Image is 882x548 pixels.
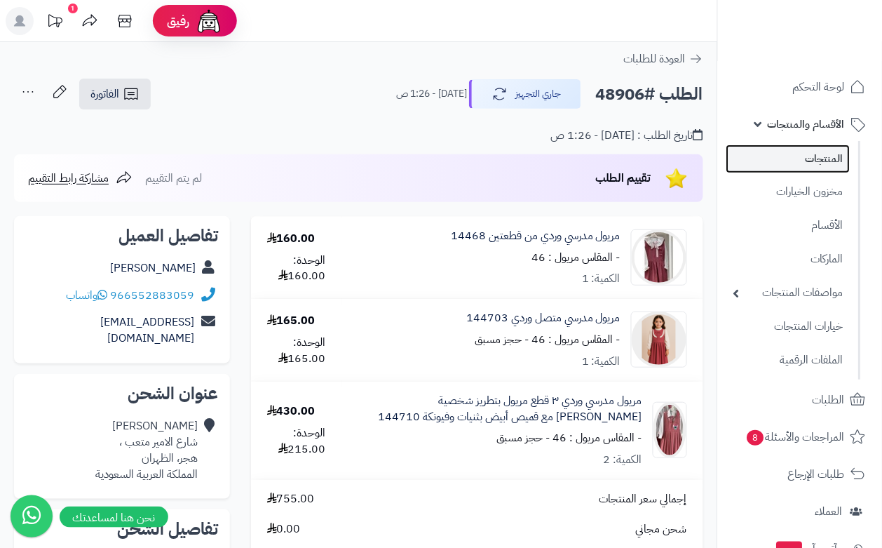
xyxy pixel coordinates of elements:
[37,7,72,39] a: تحديثات المنصة
[726,345,850,375] a: الملفات الرقمية
[787,38,869,67] img: logo-2.png
[28,170,133,187] a: مشاركة رابط التقييم
[726,383,874,417] a: الطلبات
[582,354,620,370] div: الكمية: 1
[550,128,703,144] div: تاريخ الطلب : [DATE] - 1:26 ص
[25,385,219,402] h2: عنوان الشحن
[267,335,326,367] div: الوحدة: 165.00
[267,521,301,537] span: 0.00
[596,170,651,187] span: تقييم الطلب
[496,429,642,446] small: - المقاس مريول : 46 - حجز مسبق
[624,51,703,67] a: العودة للطلبات
[167,13,189,29] span: رفيق
[95,418,198,482] div: [PERSON_NAME] شارع الامير متعب ، هجر، الظهران المملكة العربية السعودية
[466,310,620,326] a: مريول مدرسي متصل وردي 144703
[653,402,686,458] img: 1753443658-IMG_1542-90x90.jpeg
[726,70,874,104] a: لوحة التحكم
[267,425,326,457] div: الوحدة: 215.00
[726,420,874,454] a: المراجعات والأسئلة8
[604,452,642,468] div: الكمية: 2
[110,287,194,304] a: 966552883059
[632,312,686,368] img: 1752441699-746F8587-11DF-45D6-B438-0992DCE38B5B-90x90.png
[636,521,687,537] span: شحن مجاني
[25,521,219,537] h2: تفاصيل الشحن
[726,278,850,308] a: مواصفات المنتجات
[267,491,315,507] span: 755.00
[531,249,620,266] small: - المقاس مريول : 46
[195,7,223,35] img: ai-face.png
[599,491,687,507] span: إجمالي سعر المنتجات
[813,390,845,410] span: الطلبات
[110,260,196,276] a: [PERSON_NAME]
[475,331,620,348] small: - المقاس مريول : 46 - حجز مسبق
[90,86,119,102] span: الفاتورة
[28,170,109,187] span: مشاركة رابط التقييم
[79,79,151,109] a: الفاتورة
[726,210,850,241] a: الأقسام
[746,427,845,447] span: المراجعات والأسئلة
[267,253,326,285] div: الوحدة: 160.00
[267,231,316,247] div: 160.00
[788,465,845,484] span: طلبات الإرجاع
[66,287,107,304] a: واتساب
[726,145,850,173] a: المنتجات
[747,430,764,446] span: 8
[68,4,78,13] div: 1
[145,170,202,187] span: لم يتم التقييم
[25,227,219,244] h2: تفاصيل العميل
[451,228,620,244] a: مريول مدرسي وردي من قطعتين 14468
[358,393,642,425] a: مريول مدرسي وردي ٣ قطع مريول بتطريز شخصية [PERSON_NAME] مع قميص أبيض بثنيات وفيونكة 144710
[815,502,843,521] span: العملاء
[726,244,850,274] a: الماركات
[632,229,686,286] img: 1722812498-5AB9497E-9F7E-4D8D-9208-181BAD3E8D70-90x90.jpeg
[396,87,467,101] small: [DATE] - 1:26 ص
[624,51,686,67] span: العودة للطلبات
[726,495,874,528] a: العملاء
[768,114,845,134] span: الأقسام والمنتجات
[469,79,581,109] button: جاري التجهيز
[726,457,874,491] a: طلبات الإرجاع
[596,80,703,109] h2: الطلب #48906
[726,312,850,342] a: خيارات المنتجات
[582,271,620,287] div: الكمية: 1
[267,313,316,329] div: 165.00
[793,77,845,97] span: لوحة التحكم
[726,177,850,207] a: مخزون الخيارات
[100,314,194,347] a: [EMAIL_ADDRESS][DOMAIN_NAME]
[267,403,316,420] div: 430.00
